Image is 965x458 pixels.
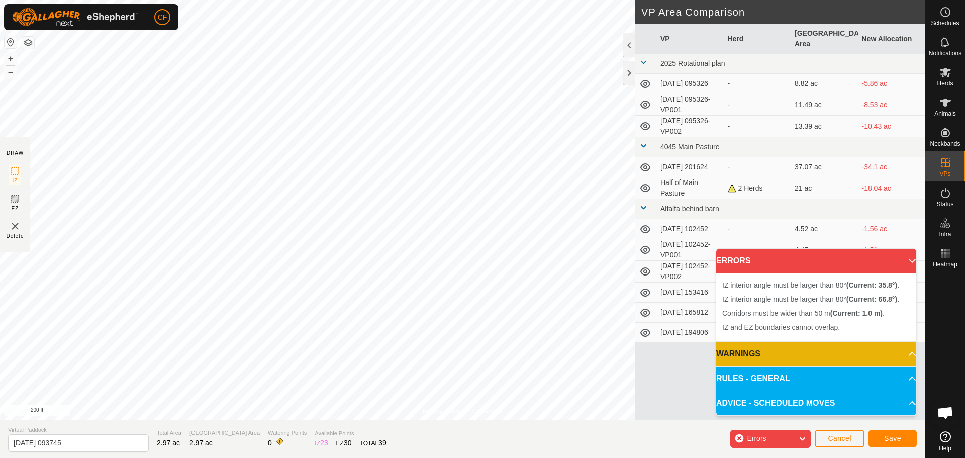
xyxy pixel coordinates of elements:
span: Save [884,434,901,442]
td: [DATE] 095326-VP001 [656,94,724,116]
span: IZ [13,177,18,185]
span: Available Points [315,429,386,438]
span: 0 [268,439,272,447]
span: IZ interior angle must be larger than 80° . [722,295,899,303]
td: [DATE] 165812 [656,303,724,323]
td: [DATE] 095326 [656,74,724,94]
span: CF [158,12,167,23]
td: [DATE] 201624 [656,157,724,177]
span: WARNINGS [716,348,760,360]
span: Infra [939,231,951,237]
div: DRAW [7,149,24,157]
th: Herd [724,24,791,54]
td: -10.43 ac [858,116,925,137]
p-accordion-content: ERRORS [716,273,916,341]
div: - [728,224,787,234]
span: Errors [747,434,766,442]
span: Notifications [929,50,961,56]
span: 2.97 ac [157,439,180,447]
button: Save [868,430,917,447]
td: -5.86 ac [858,74,925,94]
span: EZ [12,205,19,212]
span: Help [939,445,951,451]
td: Half of Main Pasture [656,177,724,199]
div: IZ [315,438,328,448]
span: 23 [320,439,328,447]
b: (Current: 1.0 m) [830,309,883,317]
div: - [728,121,787,132]
span: Schedules [931,20,959,26]
span: ADVICE - SCHEDULED MOVES [716,397,835,409]
span: Virtual Paddock [8,426,149,434]
span: IZ interior angle must be larger than 80° . [722,281,899,289]
th: New Allocation [858,24,925,54]
th: VP [656,24,724,54]
span: Status [936,201,953,207]
p-accordion-header: RULES - GENERAL [716,367,916,391]
span: Delete [7,232,24,240]
p-accordion-header: ERRORS [716,249,916,273]
td: 4.52 ac [791,219,858,239]
td: [DATE] 102452 [656,219,724,239]
span: Alfalfa behind barn [660,205,719,213]
p-accordion-header: ADVICE - SCHEDULED MOVES [716,391,916,415]
th: [GEOGRAPHIC_DATA] Area [791,24,858,54]
span: 4045 Main Pasture [660,143,720,151]
td: -18.04 ac [858,177,925,199]
span: Total Area [157,429,181,437]
span: ERRORS [716,255,750,267]
span: Corridors must be wider than 50 m . [722,309,885,317]
button: Map Layers [22,37,34,49]
td: -34.1 ac [858,157,925,177]
td: [DATE] 102452-VP001 [656,239,724,261]
span: Heatmap [933,261,957,267]
a: Privacy Policy [423,407,460,416]
span: Cancel [828,434,851,442]
b: (Current: 66.8°) [846,295,897,303]
span: 2025 Rotational plan [660,59,725,67]
button: – [5,66,17,78]
span: 39 [378,439,387,447]
span: [GEOGRAPHIC_DATA] Area [189,429,260,437]
span: RULES - GENERAL [716,373,790,385]
span: Watering Points [268,429,307,437]
span: 2.97 ac [189,439,213,447]
td: [DATE] 095326-VP002 [656,116,724,137]
div: - [728,78,787,89]
button: Cancel [815,430,864,447]
span: VPs [939,171,950,177]
button: Reset Map [5,36,17,48]
div: TOTAL [360,438,387,448]
a: Contact Us [472,407,502,416]
div: - [728,162,787,172]
td: 11.49 ac [791,94,858,116]
td: [DATE] 102452-VP002 [656,261,724,283]
span: Herds [937,80,953,86]
td: 4.47 ac [791,239,858,261]
td: -1.56 ac [858,219,925,239]
a: Help [925,427,965,455]
button: + [5,53,17,65]
img: VP [9,220,21,232]
td: 13.39 ac [791,116,858,137]
span: IZ and EZ boundaries cannot overlap. [722,323,840,331]
span: Neckbands [930,141,960,147]
td: 21 ac [791,177,858,199]
img: Gallagher Logo [12,8,138,26]
td: 37.07 ac [791,157,858,177]
h2: VP Area Comparison [641,6,925,18]
div: - [728,245,787,255]
td: 8.82 ac [791,74,858,94]
div: Open chat [930,398,960,428]
p-accordion-header: WARNINGS [716,342,916,366]
td: -8.53 ac [858,94,925,116]
span: 30 [344,439,352,447]
div: EZ [336,438,352,448]
div: 2 Herds [728,183,787,194]
span: Animals [934,111,956,117]
td: [DATE] 194806 [656,323,724,343]
div: - [728,100,787,110]
td: [DATE] 153416 [656,283,724,303]
b: (Current: 35.8°) [846,281,897,289]
td: -1.51 ac [858,239,925,261]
